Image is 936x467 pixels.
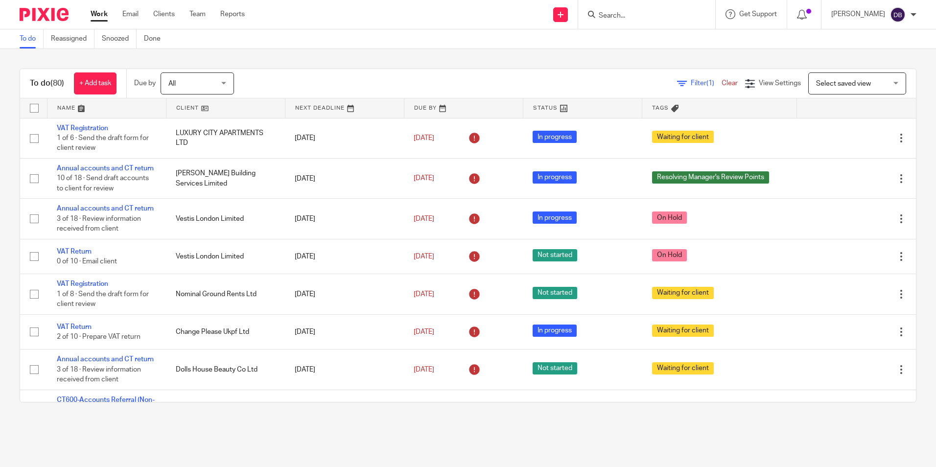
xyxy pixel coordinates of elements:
span: 10 of 18 · Send draft accounts to client for review [57,175,149,192]
span: [DATE] [414,328,434,335]
span: [DATE] [414,175,434,182]
td: Change Please Ukpf Ltd [166,314,285,349]
td: Vestis London Limited [166,199,285,239]
td: [DATE] [285,314,404,349]
img: svg%3E [890,7,906,23]
h1: To do [30,78,64,89]
span: [DATE] [414,366,434,373]
a: VAT Return [57,248,92,255]
td: Oyserman Bv [166,390,285,440]
span: Not started [533,287,577,299]
td: Nominal Ground Rents Ltd [166,274,285,314]
span: 1 of 8 · Send the draft form for client review [57,291,149,308]
a: Clients [153,9,175,19]
span: Not started [533,249,577,261]
span: On Hold [652,211,687,224]
span: Tags [652,105,669,111]
a: + Add task [74,72,117,94]
a: VAT Registration [57,280,108,287]
a: VAT Registration [57,125,108,132]
span: [DATE] [414,253,434,260]
a: Annual accounts and CT return [57,356,154,363]
a: CT600-Accounts Referral (Non-Resident)-Current [57,397,155,413]
span: Select saved view [816,80,871,87]
p: Due by [134,78,156,88]
span: (1) [706,80,714,87]
td: LUXURY CITY APARTMENTS LTD [166,118,285,158]
span: 0 of 10 · Email client [57,258,117,265]
td: [DATE] [285,199,404,239]
span: 3 of 18 · Review information received from client [57,366,141,383]
a: Email [122,9,139,19]
a: Work [91,9,108,19]
span: Waiting for client [652,325,714,337]
td: [DATE] [285,239,404,274]
span: In progress [533,131,577,143]
td: [PERSON_NAME] Building Services Limited [166,158,285,198]
span: All [168,80,176,87]
span: Resolving Manager's Review Points [652,171,769,184]
a: VAT Return [57,324,92,330]
span: Not started [533,362,577,374]
a: Done [144,29,168,48]
span: Get Support [739,11,777,18]
a: Clear [722,80,738,87]
img: Pixie [20,8,69,21]
td: [DATE] [285,118,404,158]
span: [DATE] [414,215,434,222]
td: [DATE] [285,274,404,314]
span: On Hold [652,249,687,261]
a: To do [20,29,44,48]
a: Reports [220,9,245,19]
td: [DATE] [285,158,404,198]
a: Team [189,9,206,19]
td: [DATE] [285,350,404,390]
a: Snoozed [102,29,137,48]
span: In progress [533,171,577,184]
a: Annual accounts and CT return [57,205,154,212]
td: Dolls House Beauty Co Ltd [166,350,285,390]
span: 2 of 10 · Prepare VAT return [57,333,140,340]
span: View Settings [759,80,801,87]
span: Waiting for client [652,287,714,299]
span: Waiting for client [652,362,714,374]
span: [DATE] [414,135,434,141]
input: Search [598,12,686,21]
span: Waiting for client [652,131,714,143]
a: Reassigned [51,29,94,48]
p: [PERSON_NAME] [831,9,885,19]
span: 3 of 18 · Review information received from client [57,215,141,233]
span: 1 of 6 · Send the draft form for client review [57,135,149,152]
span: Filter [691,80,722,87]
span: In progress [533,211,577,224]
td: Vestis London Limited [166,239,285,274]
span: In progress [533,325,577,337]
span: [DATE] [414,291,434,298]
td: [DATE] [285,390,404,440]
a: Annual accounts and CT return [57,165,154,172]
span: (80) [50,79,64,87]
